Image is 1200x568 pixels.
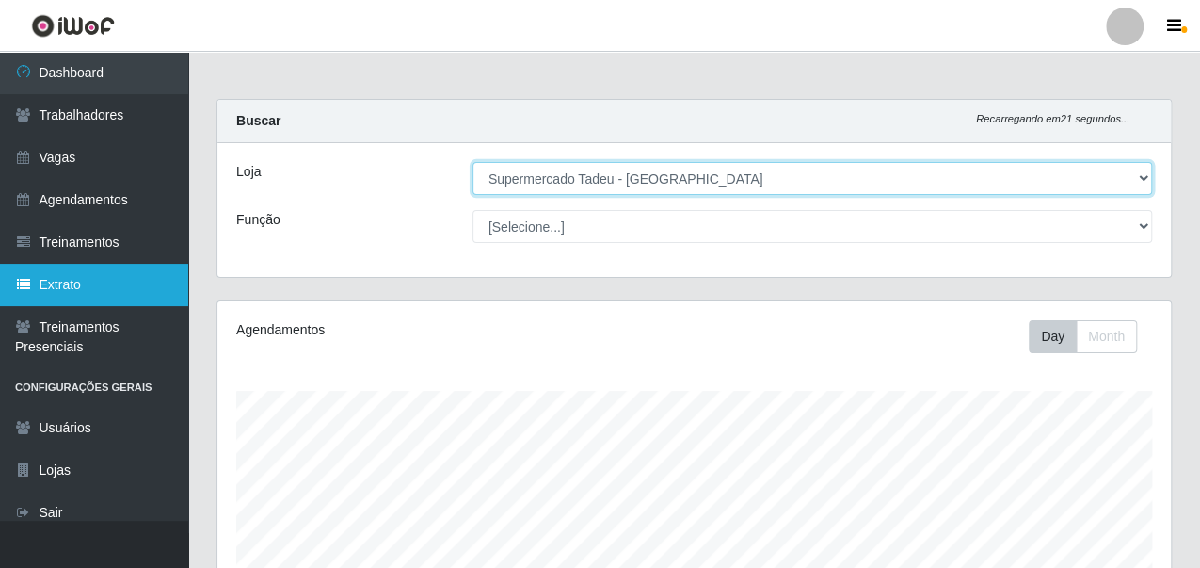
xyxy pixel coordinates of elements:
[1029,320,1137,353] div: First group
[1029,320,1077,353] button: Day
[976,113,1129,124] i: Recarregando em 21 segundos...
[236,210,280,230] label: Função
[236,320,601,340] div: Agendamentos
[31,14,115,38] img: CoreUI Logo
[236,162,261,182] label: Loja
[1029,320,1152,353] div: Toolbar with button groups
[1076,320,1137,353] button: Month
[236,113,280,128] strong: Buscar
